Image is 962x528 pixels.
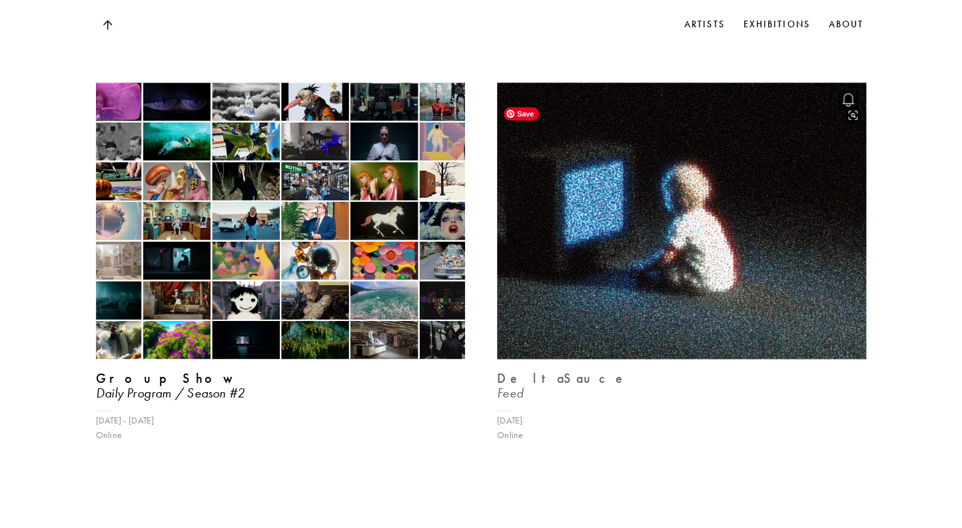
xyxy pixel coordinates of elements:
[826,15,867,35] a: About
[497,83,866,443] a: Exhibition ImageDeltaSauceFeed[DATE]Online
[682,15,727,35] a: Artists
[96,83,465,443] a: Exhibition ImageGroup ShowDaily Program / Season #2[DATE] - [DATE]Online
[103,20,112,30] img: Top
[96,370,239,386] b: Group Show
[504,107,539,121] span: Save
[497,370,638,386] b: DeltaSauce
[492,79,872,364] img: Exhibition Image
[497,385,523,401] i: Feed
[96,413,465,428] div: [DATE] - [DATE]
[96,428,465,443] div: Online
[96,385,244,401] i: Daily Program / Season #2
[96,83,465,360] img: Exhibition Image
[497,428,866,443] div: Online
[497,413,866,428] div: [DATE]
[740,15,812,35] a: Exhibitions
